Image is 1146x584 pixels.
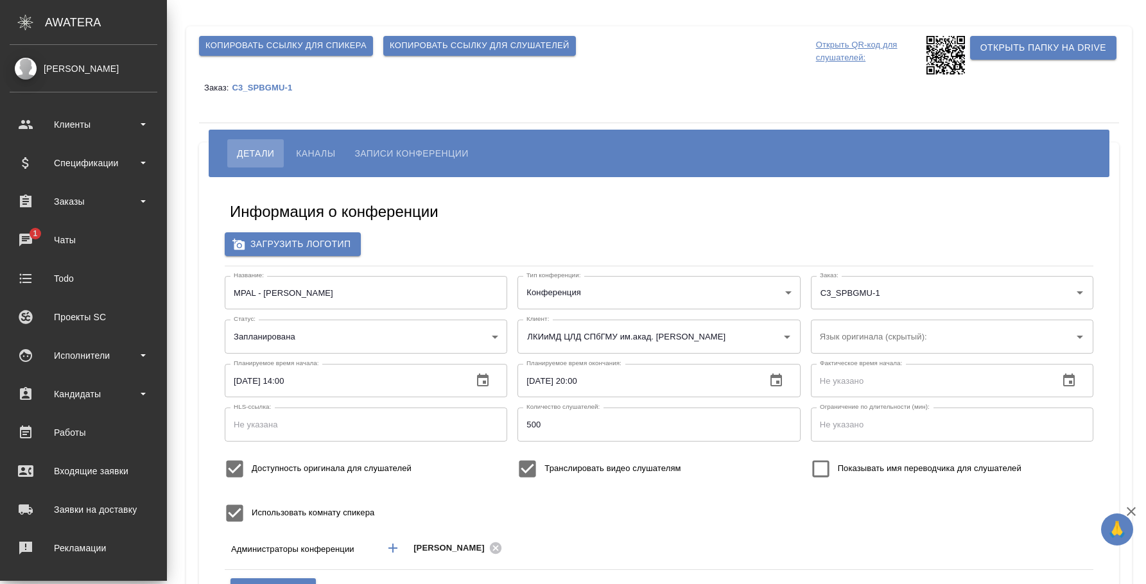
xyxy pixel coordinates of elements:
p: C3_SPBGMU-1 [232,83,302,92]
span: 🙏 [1106,516,1128,543]
input: Не указано [225,364,462,397]
a: Рекламации [3,532,164,564]
span: [PERSON_NAME] [413,542,492,554]
div: Проекты SC [10,307,157,327]
a: 1Чаты [3,224,164,256]
span: Копировать ссылку для спикера [205,39,367,53]
div: Работы [10,423,157,442]
div: Конференция [517,276,800,309]
h5: Информация о конференции [230,202,438,222]
div: Чаты [10,230,157,250]
span: Записи конференции [354,146,468,161]
a: Проекты SC [3,301,164,333]
button: Open [778,328,796,346]
div: Запланирована [225,320,507,353]
span: Загрузить логотип [235,236,351,252]
input: Не указан [225,276,507,309]
span: 1 [25,227,45,240]
div: Заказы [10,192,157,211]
input: Не указано [517,364,755,397]
a: Работы [3,417,164,449]
span: Транслировать видео слушателям [544,462,681,475]
input: Не указано [811,408,1093,441]
p: Заказ: [204,83,232,92]
span: Использовать комнату спикера [252,506,374,519]
button: Добавить менеджера [378,533,408,563]
span: Детали [237,146,274,161]
button: Open [1009,547,1011,549]
button: Open [1071,328,1089,346]
span: Каналы [296,146,335,161]
button: Open [1071,284,1089,302]
a: C3_SPBGMU-1 [232,82,302,92]
div: [PERSON_NAME] [413,540,506,556]
a: Входящие заявки [3,455,164,487]
div: Рекламации [10,538,157,558]
input: Не указано [811,364,1048,397]
div: Исполнители [10,346,157,365]
div: AWATERA [45,10,167,35]
a: Todo [3,262,164,295]
span: Показывать имя переводчика для слушателей [838,462,1021,475]
input: Не указана [225,408,507,441]
p: Администраторы конференции [231,543,374,556]
input: Не указано [517,408,800,441]
div: Спецификации [10,153,157,173]
span: Открыть папку на Drive [980,40,1106,56]
div: Заявки на доставку [10,500,157,519]
div: Кандидаты [10,384,157,404]
div: Клиенты [10,115,157,134]
button: 🙏 [1101,513,1133,545]
span: Копировать ссылку для слушателей [390,39,569,53]
a: Заявки на доставку [3,494,164,526]
p: Открыть QR-код для слушателей: [816,36,923,74]
div: [PERSON_NAME] [10,62,157,76]
span: Доступность оригинала для слушателей [252,462,412,475]
label: Загрузить логотип [225,232,361,256]
div: Todo [10,269,157,288]
button: Открыть папку на Drive [970,36,1116,60]
button: Копировать ссылку для спикера [199,36,373,56]
button: Копировать ссылку для слушателей [383,36,576,56]
div: Входящие заявки [10,461,157,481]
